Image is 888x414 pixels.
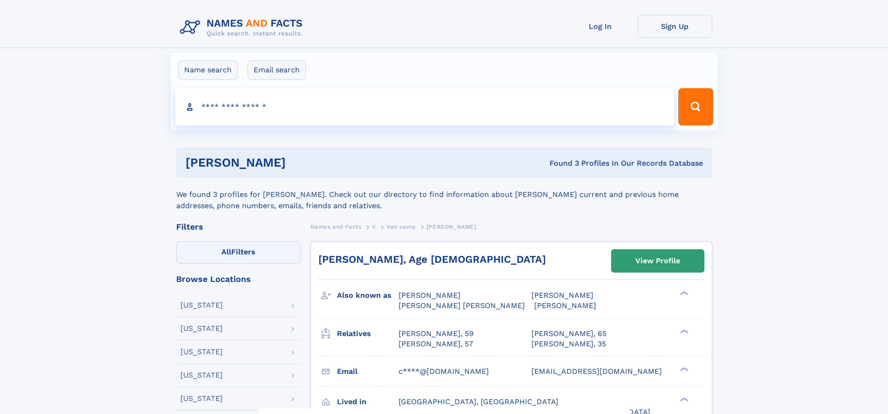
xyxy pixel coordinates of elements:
[186,157,418,168] h1: [PERSON_NAME]
[531,339,606,349] a: [PERSON_NAME], 35
[175,88,675,126] input: search input
[399,339,473,349] a: [PERSON_NAME], 57
[180,325,223,332] div: [US_STATE]
[531,367,662,376] span: [EMAIL_ADDRESS][DOMAIN_NAME]
[678,290,689,296] div: ❯
[337,394,399,410] h3: Lived in
[399,301,525,310] span: [PERSON_NAME] [PERSON_NAME]
[176,178,712,211] div: We found 3 profiles for [PERSON_NAME]. Check out our directory to find information about [PERSON_...
[399,397,558,406] span: [GEOGRAPHIC_DATA], [GEOGRAPHIC_DATA]
[418,158,703,168] div: Found 3 Profiles In Our Records Database
[310,221,362,232] a: Names and Facts
[678,396,689,402] div: ❯
[386,224,416,230] span: Van camp
[180,395,223,402] div: [US_STATE]
[180,302,223,309] div: [US_STATE]
[337,288,399,303] h3: Also known as
[531,329,606,339] a: [PERSON_NAME], 65
[563,15,638,38] a: Log In
[248,60,306,80] label: Email search
[180,372,223,379] div: [US_STATE]
[386,221,416,232] a: Van camp
[531,291,593,300] span: [PERSON_NAME]
[178,60,238,80] label: Name search
[372,221,376,232] a: V
[176,15,310,40] img: Logo Names and Facts
[318,253,546,265] a: [PERSON_NAME], Age [DEMOGRAPHIC_DATA]
[176,223,301,231] div: Filters
[337,364,399,379] h3: Email
[221,247,231,256] span: All
[612,250,704,272] a: View Profile
[399,329,474,339] a: [PERSON_NAME], 59
[176,241,301,264] label: Filters
[337,326,399,342] h3: Relatives
[372,224,376,230] span: V
[180,348,223,356] div: [US_STATE]
[635,250,680,272] div: View Profile
[678,328,689,334] div: ❯
[678,88,713,126] button: Search Button
[399,291,461,300] span: [PERSON_NAME]
[678,366,689,372] div: ❯
[176,275,301,283] div: Browse Locations
[534,301,596,310] span: [PERSON_NAME]
[638,15,712,38] a: Sign Up
[427,224,476,230] span: [PERSON_NAME]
